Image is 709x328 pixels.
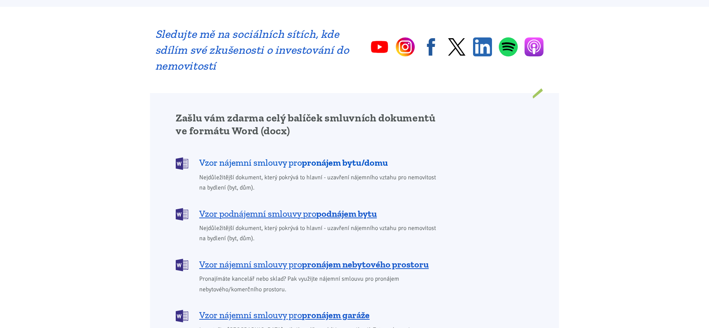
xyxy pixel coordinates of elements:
a: YouTube [370,37,389,56]
span: Pronajímáte kancelář nebo sklad? Pak využijte nájemní smlouvu pro pronájem nebytového/komerčního ... [199,274,441,294]
a: Twitter [447,37,466,56]
img: DOCX (Word) [176,310,188,322]
span: Nejdůležitější dokument, který pokrývá to hlavní - uzavření nájemního vztahu pro nemovitost na by... [199,173,441,193]
b: pronájem bytu/domu [302,157,388,168]
span: Nejdůležitější dokument, který pokrývá to hlavní - uzavření nájemního vztahu pro nemovitost na by... [199,223,441,244]
a: Vzor nájemní smlouvy propronájem bytu/domu [176,157,441,169]
span: Vzor nájemní smlouvy pro [199,157,388,169]
h2: Sledujte mě na sociálních sítích, kde sdílím své zkušenosti o investování do nemovitostí [155,26,350,74]
span: Vzor nájemní smlouvy pro [199,258,429,270]
a: Vzor nájemní smlouvy propronájem garáže [176,309,441,322]
img: DOCX (Word) [176,259,188,271]
h2: Zašlu vám zdarma celý balíček smluvních dokumentů ve formátu Word (docx) [176,112,441,137]
img: DOCX (Word) [176,157,188,170]
a: Linkedin [473,37,492,56]
a: Spotify [499,37,518,57]
b: podnájem bytu [316,208,377,219]
a: Instagram [396,37,415,56]
a: Facebook [422,37,440,56]
a: Vzor podnájemní smlouvy propodnájem bytu [176,207,441,220]
span: Vzor nájemní smlouvy pro [199,309,370,321]
b: pronájem garáže [302,309,370,320]
span: Vzor podnájemní smlouvy pro [199,208,377,220]
img: DOCX (Word) [176,208,188,221]
a: Apple Podcasts [525,37,543,56]
b: pronájem nebytového prostoru [302,259,429,270]
a: Vzor nájemní smlouvy propronájem nebytového prostoru [176,258,441,270]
